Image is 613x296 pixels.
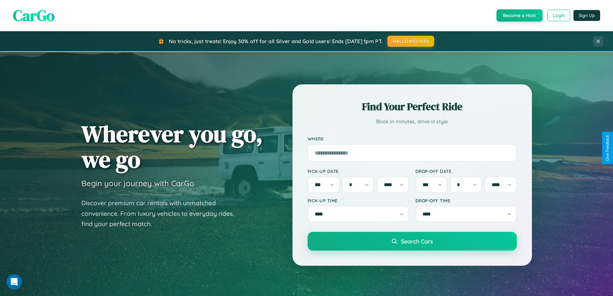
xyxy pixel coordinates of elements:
[605,135,610,161] div: Give Feedback
[308,232,517,251] button: Search Cars
[415,168,517,174] label: Drop-off Date
[547,10,570,21] button: Login
[401,238,433,245] span: Search Cars
[308,117,517,126] p: Book in minutes, drive in style
[308,136,517,141] label: Where
[81,178,194,188] h3: Begin your journey with CarGo
[308,168,409,174] label: Pick-up Date
[6,274,22,290] iframe: Intercom live chat
[81,198,242,229] p: Discover premium car rentals with unmatched convenience. From luxury vehicles to everyday rides, ...
[415,198,517,203] label: Drop-off Time
[13,5,55,26] span: CarGo
[169,38,383,44] span: No tricks, just treats! Enjoy 30% off for all Silver and Gold users! Ends [DATE] 1pm PT.
[387,36,434,47] button: HALLOWEEN30
[497,9,543,22] button: Become a Host
[308,100,517,114] h2: Find Your Perfect Ride
[573,10,600,21] button: Sign Up
[81,121,263,172] h1: Wherever you go, we go
[308,198,409,203] label: Pick-up Time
